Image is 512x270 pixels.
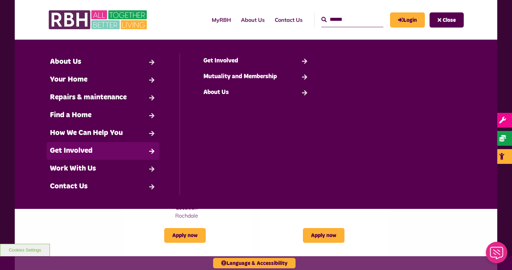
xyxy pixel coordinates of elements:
[47,142,159,160] a: Get Involved
[47,89,159,106] a: Repairs & maintenance
[207,11,236,29] a: MyRBH
[321,12,383,27] input: Search
[136,212,238,220] p: Rochdale
[443,17,456,23] span: Close
[47,106,159,124] a: Find a Home
[270,11,308,29] a: Contact Us
[390,12,425,28] a: MyRBH
[47,71,159,89] a: Your Home
[213,258,296,268] button: Language & Accessibility
[47,124,159,142] a: How We Can Help You
[482,240,512,270] iframe: Netcall Web Assistant for live chat
[200,69,313,85] a: Mutuality and Membership
[200,53,313,69] a: Get Involved
[236,11,270,29] a: About Us
[47,160,159,178] a: Work With Us
[200,85,313,100] a: About Us
[48,7,149,33] img: RBH
[164,228,206,243] a: Apply now
[430,12,464,28] button: Navigation
[47,53,159,71] a: About Us
[47,178,159,195] a: Contact Us
[176,204,198,211] strong: Location
[303,228,344,243] a: Apply now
